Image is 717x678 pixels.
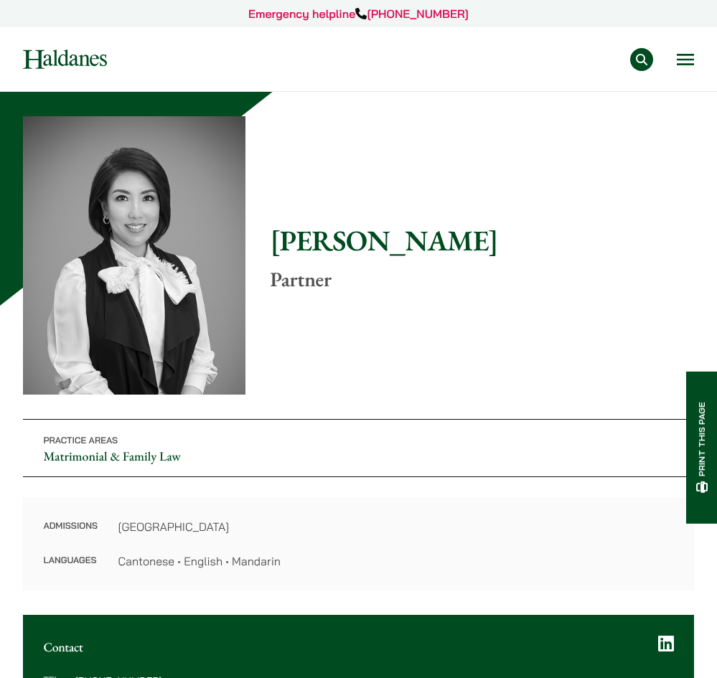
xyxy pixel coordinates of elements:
[630,48,653,71] button: Search
[248,6,469,21] a: Emergency helpline[PHONE_NUMBER]
[118,552,673,570] dd: Cantonese • English • Mandarin
[270,268,694,292] p: Partner
[658,635,674,653] a: LinkedIn
[43,518,98,552] dt: Admissions
[118,518,673,535] dd: [GEOGRAPHIC_DATA]
[43,448,181,465] a: Matrimonial & Family Law
[270,223,694,258] h1: [PERSON_NAME]
[43,640,673,655] h2: Contact
[677,54,694,65] button: Open menu
[43,435,118,446] span: Practice Areas
[23,50,107,69] img: Logo of Haldanes
[43,552,98,570] dt: Languages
